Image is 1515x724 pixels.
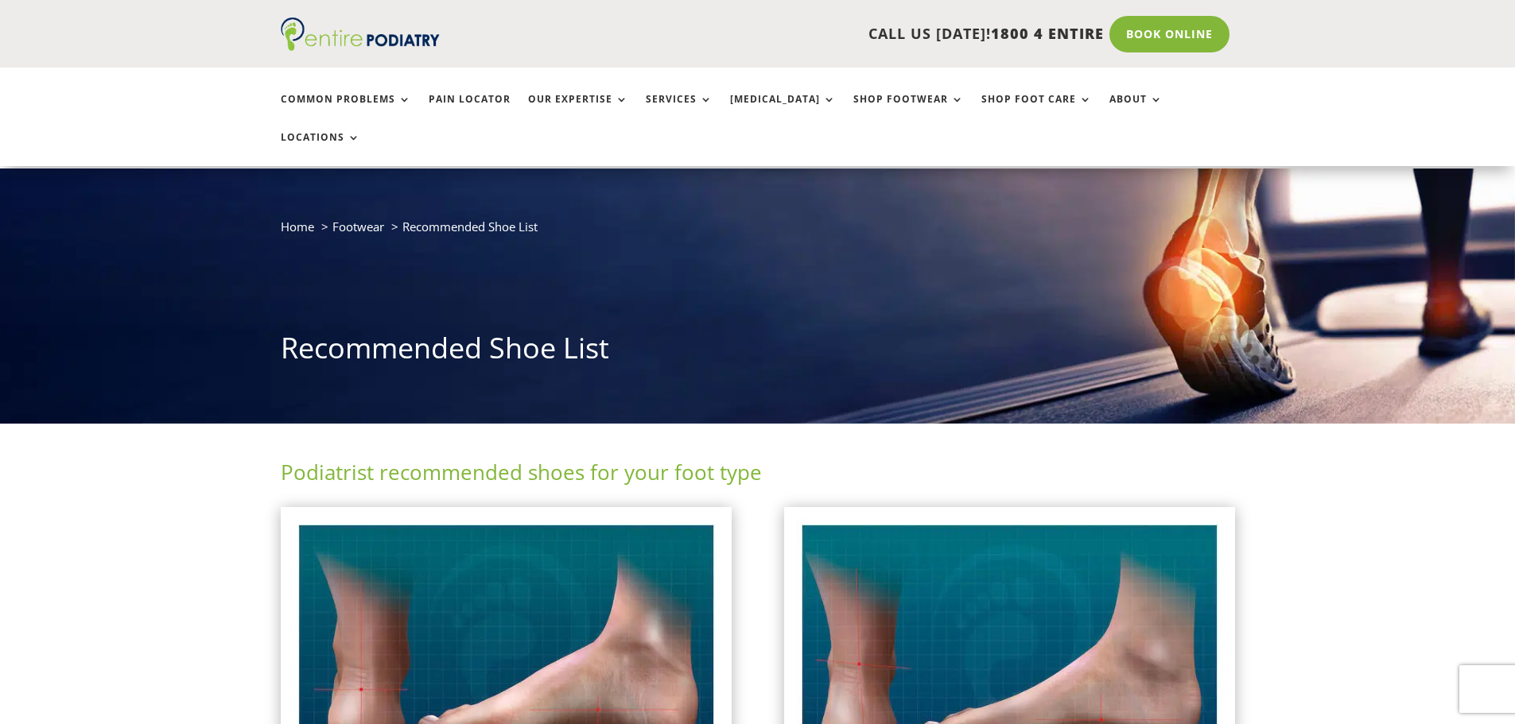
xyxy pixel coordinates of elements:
[281,94,411,128] a: Common Problems
[1109,16,1229,52] a: Book Online
[281,216,1235,249] nav: breadcrumb
[991,24,1104,43] span: 1800 4 ENTIRE
[281,172,360,207] a: Locations
[730,94,836,128] a: [MEDICAL_DATA]
[281,328,1235,376] h1: Recommended Shoe List
[853,94,964,128] a: Shop Footwear
[429,94,511,128] a: Pain Locator
[1109,94,1163,128] a: About
[281,132,360,166] a: Locations
[646,94,713,128] a: Services
[281,219,314,234] a: Home
[281,458,1235,494] h2: Podiatrist recommended shoes for your foot type
[501,24,1104,45] p: CALL US [DATE]!
[981,94,1092,128] a: Shop Foot Care
[528,94,628,128] a: Our Expertise
[402,219,538,234] span: Recommended Shoe List
[281,38,440,54] a: Entire Podiatry
[332,219,384,234] a: Footwear
[281,17,440,51] img: logo (1)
